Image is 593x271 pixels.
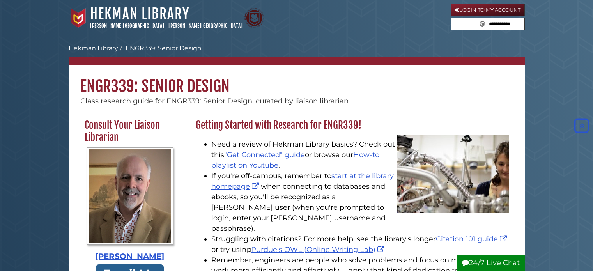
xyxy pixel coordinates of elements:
[211,171,509,234] li: If you're off-campus, remember to when connecting to databases and ebooks, so you'll be recognize...
[90,5,189,22] a: Hekman Library
[451,18,525,31] form: Search library guides, policies, and FAQs.
[126,44,202,52] a: ENGR339: Senior Design
[211,234,509,255] li: Struggling with citations? For more help, see the library's longer or try using
[69,44,118,52] a: Hekman Library
[211,172,394,191] a: start at the library homepage
[572,121,591,130] a: Back to Top
[85,251,175,262] div: [PERSON_NAME]
[457,255,525,271] button: 24/7 Live Chat
[211,151,379,170] a: How-to playlist on Youtube
[211,139,509,171] li: Need a review of Hekman Library basics? Check out this or browse our .
[69,65,525,96] h1: ENGR339: Senior Design
[168,23,243,29] a: [PERSON_NAME][GEOGRAPHIC_DATA]
[477,18,487,28] button: Search
[451,4,525,16] a: Login to My Account
[80,97,349,105] span: Class research guide for ENGR339: Senior Design, curated by liaison librarian
[165,23,167,29] span: |
[81,119,179,143] h2: Consult Your Liaison Librarian
[85,147,175,262] a: Profile Photo [PERSON_NAME]
[251,245,386,254] a: Purdue's OWL (Online Writing Lab)
[90,23,164,29] a: [PERSON_NAME][GEOGRAPHIC_DATA]
[192,119,513,131] h2: Getting Started with Research for ENGR339!
[244,8,264,28] img: Calvin Theological Seminary
[69,8,88,28] img: Calvin University
[87,147,173,245] img: Profile Photo
[436,235,509,243] a: Citation 101 guide
[224,151,305,159] a: "Get Connected" guide
[69,44,525,65] nav: breadcrumb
